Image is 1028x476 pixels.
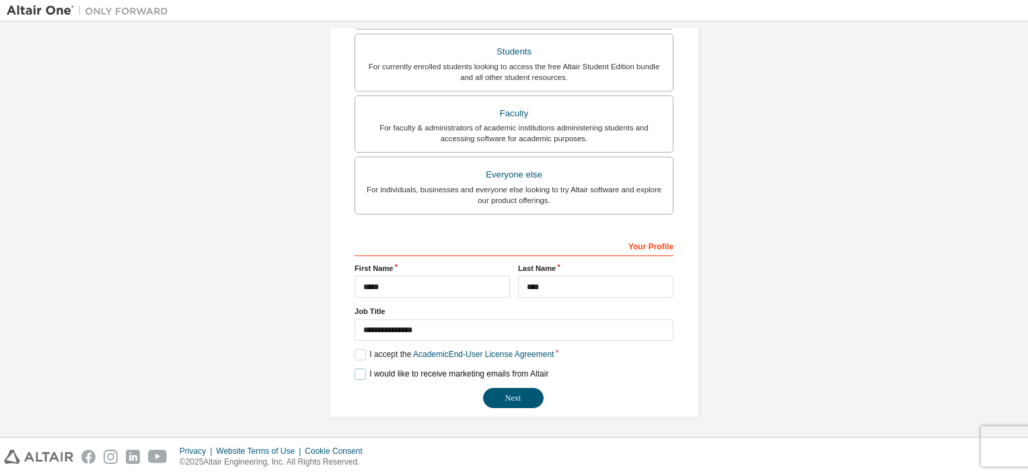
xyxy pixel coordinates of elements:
[363,42,665,61] div: Students
[363,104,665,123] div: Faculty
[363,122,665,144] div: For faculty & administrators of academic institutions administering students and accessing softwa...
[363,61,665,83] div: For currently enrolled students looking to access the free Altair Student Edition bundle and all ...
[216,446,305,457] div: Website Terms of Use
[104,450,118,464] img: instagram.svg
[305,446,370,457] div: Cookie Consent
[180,457,371,468] p: © 2025 Altair Engineering, Inc. All Rights Reserved.
[355,306,673,317] label: Job Title
[7,4,175,17] img: Altair One
[148,450,168,464] img: youtube.svg
[363,165,665,184] div: Everyone else
[355,349,554,360] label: I accept the
[413,350,554,359] a: Academic End-User License Agreement
[355,235,673,256] div: Your Profile
[355,263,510,274] label: First Name
[518,263,673,274] label: Last Name
[363,184,665,206] div: For individuals, businesses and everyone else looking to try Altair software and explore our prod...
[126,450,140,464] img: linkedin.svg
[180,446,216,457] div: Privacy
[483,388,544,408] button: Next
[355,368,548,380] label: I would like to receive marketing emails from Altair
[81,450,96,464] img: facebook.svg
[4,450,73,464] img: altair_logo.svg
